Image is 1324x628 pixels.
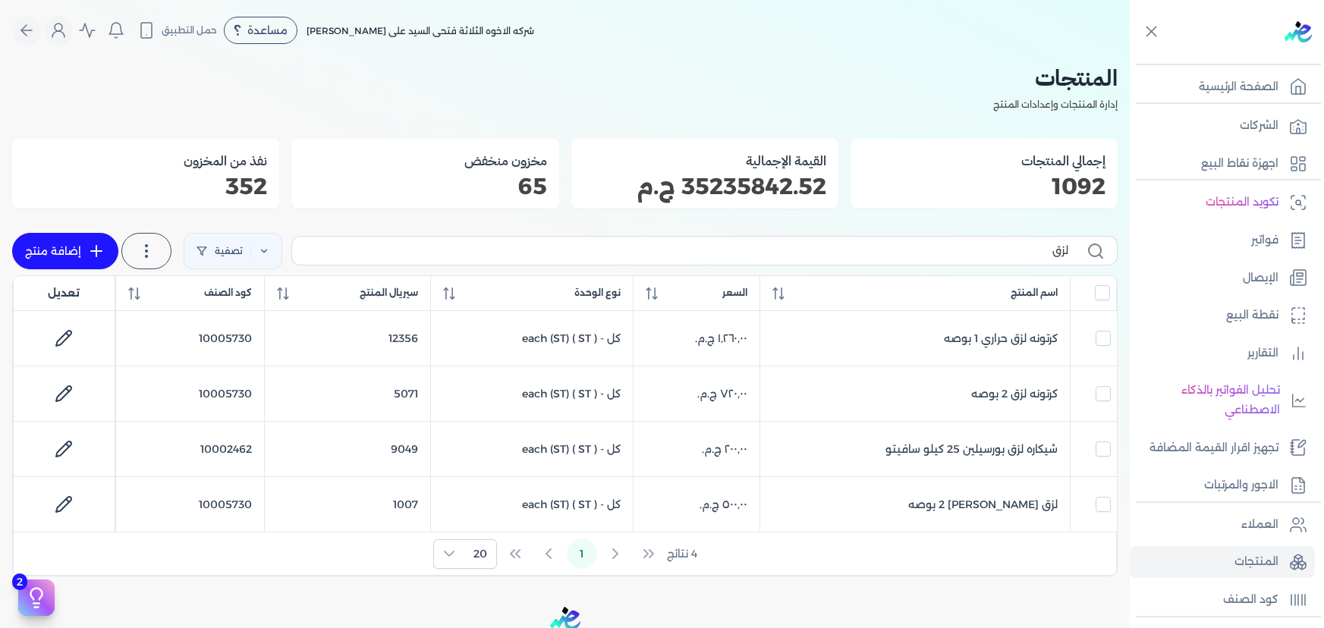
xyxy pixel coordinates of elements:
[307,25,534,36] span: شركه الاخوه الثلاثة فتحى السيد على [PERSON_NAME]
[304,243,1068,259] input: بحث
[24,177,267,196] p: 352
[1130,110,1315,142] a: الشركات
[265,477,431,532] td: 1007
[12,233,118,269] a: إضافة منتج
[1241,515,1278,535] p: العملاء
[115,422,264,477] td: 10002462
[1130,509,1315,541] a: العملاء
[574,286,621,300] span: نوع الوحدة
[431,311,634,366] td: كل - each (ST) ( ST )
[863,177,1105,196] p: 1092
[1130,469,1315,501] a: الاجور والمرتبات
[464,540,496,568] span: Rows per page
[1130,148,1315,180] a: اجهزة نقاط البيع
[1243,268,1278,288] p: الإيصال
[1149,438,1278,458] p: تجهيز اقرار القيمة المضافة
[1130,338,1315,369] a: التقارير
[1285,21,1312,42] img: logo
[760,477,1071,532] td: لزق [PERSON_NAME] 2 بوصه
[265,311,431,366] td: 12356
[634,311,760,366] td: ‏١٬٢٦٠٫٠٠ ج.م.‏
[1137,381,1280,419] p: تحليل الفواتير بالذكاء الاصطناعي
[667,546,697,562] span: 4 نتائج
[583,151,826,171] h3: القيمة الإجمالية
[760,311,1071,366] td: كرتونه لزق حراري 1 بوصه
[265,366,431,422] td: 5071
[1223,590,1278,610] p: كود الصنف
[115,366,264,422] td: 10005730
[224,17,297,44] div: مساعدة
[360,286,418,300] span: سيريال المنتج
[303,177,546,196] p: 65
[1011,286,1058,300] span: اسم المنتج
[12,95,1118,115] p: إدارة المنتجات وإعدادات المنتج
[24,151,267,171] h3: نفذ من المخزون
[1206,193,1278,212] p: تكويد المنتجات
[760,366,1071,422] td: كرتونه لزق 2 بوصه
[12,61,1118,95] h2: المنتجات
[431,366,634,422] td: كل - each (ST) ( ST )
[1226,306,1278,325] p: نقطة البيع
[1130,546,1315,578] a: المنتجات
[431,477,634,532] td: كل - each (ST) ( ST )
[1130,375,1315,425] a: تحليل الفواتير بالذكاء الاصطناعي
[115,311,264,366] td: 10005730
[634,422,760,477] td: ‏٢٠٠٫٠٠ ج.م.‏
[204,286,252,300] span: كود الصنف
[1201,154,1278,174] p: اجهزة نقاط البيع
[18,579,55,616] button: 2
[760,422,1071,477] td: شيكاره لزق بورسيلين 25 كيلو سافيتو
[115,477,264,532] td: 10005730
[303,151,546,171] h3: مخزون منخفض
[134,17,221,43] button: حمل التطبيق
[1247,344,1278,363] p: التقارير
[431,422,634,477] td: كل - each (ST) ( ST )
[1130,584,1315,616] a: كود الصنف
[12,573,27,590] span: 2
[1130,187,1315,218] a: تكويد المنتجات
[583,177,826,196] p: 35235842.52 ج.م
[634,477,760,532] td: ‏٥٠٠٫٠٠ ج.م.‏
[863,151,1105,171] h3: إجمالي المنتجات
[265,422,431,477] td: 9049
[1130,300,1315,331] a: نقطة البيع
[247,25,288,36] span: مساعدة
[1204,476,1278,495] p: الاجور والمرتبات
[567,539,597,569] button: Page 1
[48,285,80,301] span: تعديل
[1199,77,1278,97] p: الصفحة الرئيسية
[1130,432,1315,464] a: تجهيز اقرار القيمة المضافة
[1130,225,1315,256] a: فواتير
[184,233,282,269] a: تصفية
[1251,231,1278,250] p: فواتير
[634,366,760,422] td: ‏٧٢٠٫٠٠ ج.م.‏
[1130,262,1315,294] a: الإيصال
[1130,71,1315,103] a: الصفحة الرئيسية
[1240,116,1278,136] p: الشركات
[162,24,217,37] span: حمل التطبيق
[722,286,747,300] span: السعر
[1234,552,1278,572] p: المنتجات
